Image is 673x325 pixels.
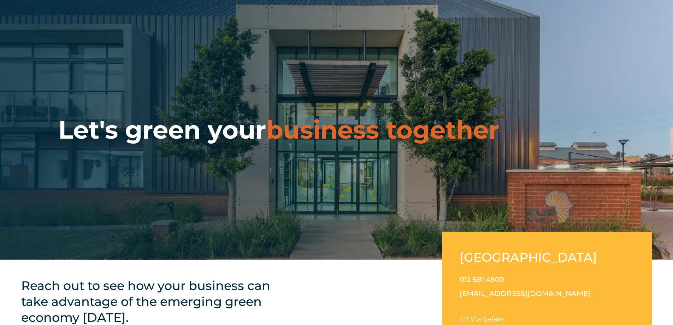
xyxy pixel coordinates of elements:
[460,275,504,284] a: 012 881 4800
[58,115,499,145] h1: Let's green your
[460,289,590,298] a: [EMAIL_ADDRESS][DOMAIN_NAME]
[460,249,603,265] h2: [GEOGRAPHIC_DATA]
[266,115,499,145] span: business together
[460,315,504,323] span: 49 Via Salara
